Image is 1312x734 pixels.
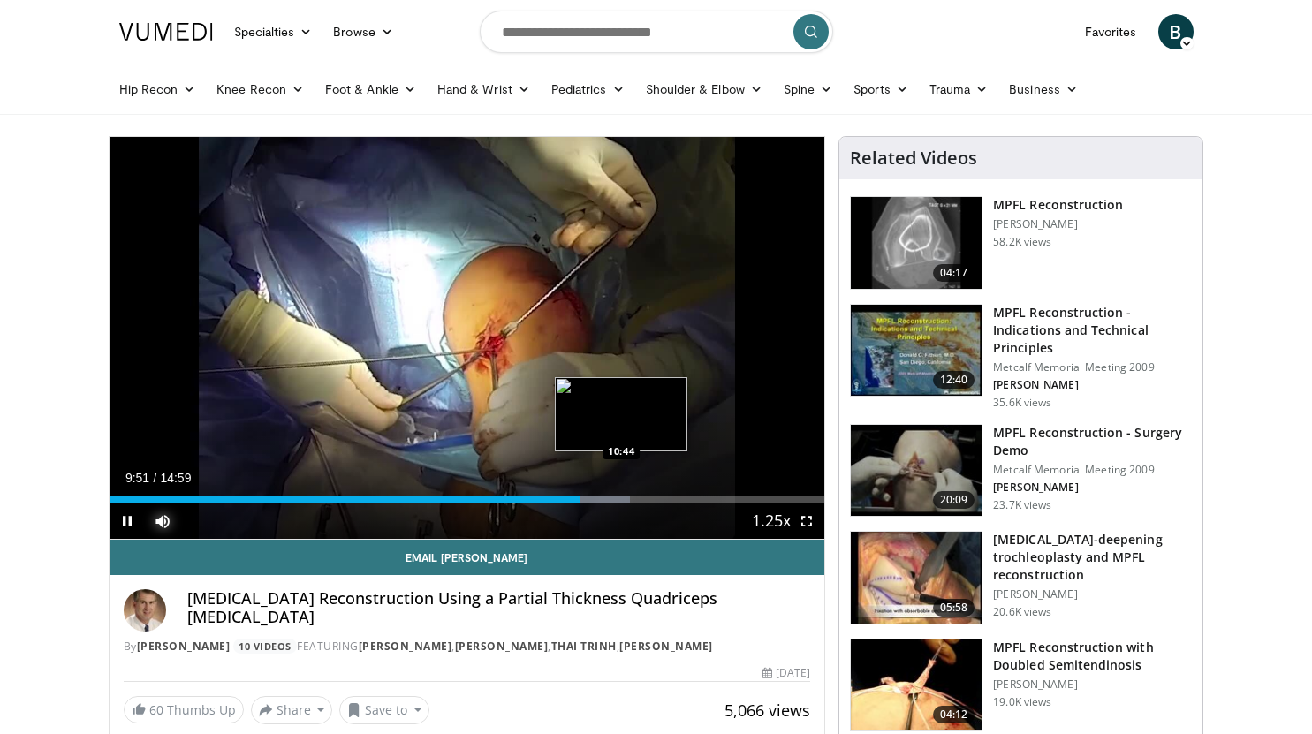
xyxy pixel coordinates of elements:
[993,677,1192,692] p: [PERSON_NAME]
[455,639,549,654] a: [PERSON_NAME]
[993,304,1192,357] h3: MPFL Reconstruction - Indications and Technical Principles
[145,503,180,539] button: Mute
[754,503,789,539] button: Playback Rate
[851,305,982,397] img: 642458_3.png.150x105_q85_crop-smart_upscale.jpg
[850,424,1192,518] a: 20:09 MPFL Reconstruction - Surgery Demo Metcalf Memorial Meeting 2009 [PERSON_NAME] 23.7K views
[993,360,1192,375] p: Metcalf Memorial Meeting 2009
[998,72,1088,107] a: Business
[993,531,1192,584] h3: [MEDICAL_DATA]-deepening trochleoplasty and MPFL reconstruction
[993,396,1051,410] p: 35.6K views
[933,599,975,617] span: 05:58
[160,471,191,485] span: 14:59
[1074,14,1148,49] a: Favorites
[154,471,157,485] span: /
[480,11,833,53] input: Search topics, interventions
[993,424,1192,459] h3: MPFL Reconstruction - Surgery Demo
[187,589,811,627] h4: [MEDICAL_DATA] Reconstruction Using a Partial Thickness Quadriceps [MEDICAL_DATA]
[359,639,452,654] a: [PERSON_NAME]
[124,639,811,655] div: By FEATURING , , ,
[850,304,1192,410] a: 12:40 MPFL Reconstruction - Indications and Technical Principles Metcalf Memorial Meeting 2009 [P...
[541,72,635,107] a: Pediatrics
[109,72,207,107] a: Hip Recon
[993,695,1051,709] p: 19.0K views
[993,498,1051,512] p: 23.7K views
[933,264,975,282] span: 04:17
[993,378,1192,392] p: [PERSON_NAME]
[919,72,999,107] a: Trauma
[851,197,982,289] img: 38434_0000_3.png.150x105_q85_crop-smart_upscale.jpg
[1158,14,1194,49] a: B
[993,587,1192,602] p: [PERSON_NAME]
[851,639,982,731] img: 505043_3.png.150x105_q85_crop-smart_upscale.jpg
[993,235,1051,249] p: 58.2K views
[137,639,231,654] a: [PERSON_NAME]
[339,696,429,724] button: Save to
[619,639,713,654] a: [PERSON_NAME]
[933,706,975,723] span: 04:12
[851,532,982,624] img: XzOTlMlQSGUnbGTX4xMDoxOjB1O8AjAz_1.150x105_q85_crop-smart_upscale.jpg
[206,72,315,107] a: Knee Recon
[124,589,166,632] img: Avatar
[119,23,213,41] img: VuMedi Logo
[110,540,825,575] a: Email [PERSON_NAME]
[762,665,810,681] div: [DATE]
[933,371,975,389] span: 12:40
[635,72,773,107] a: Shoulder & Elbow
[851,425,982,517] img: aren_3.png.150x105_q85_crop-smart_upscale.jpg
[789,503,824,539] button: Fullscreen
[555,377,687,451] img: image.jpeg
[233,639,298,654] a: 10 Videos
[125,471,149,485] span: 9:51
[993,463,1192,477] p: Metcalf Memorial Meeting 2009
[843,72,919,107] a: Sports
[551,639,617,654] a: Thai Trinh
[850,531,1192,624] a: 05:58 [MEDICAL_DATA]-deepening trochleoplasty and MPFL reconstruction [PERSON_NAME] 20.6K views
[149,701,163,718] span: 60
[993,639,1192,674] h3: MPFL Reconstruction with Doubled Semitendinosis
[724,700,810,721] span: 5,066 views
[993,481,1192,495] p: [PERSON_NAME]
[110,496,825,503] div: Progress Bar
[124,696,244,723] a: 60 Thumbs Up
[850,148,977,169] h4: Related Videos
[427,72,541,107] a: Hand & Wrist
[773,72,843,107] a: Spine
[933,491,975,509] span: 20:09
[993,196,1123,214] h3: MPFL Reconstruction
[322,14,404,49] a: Browse
[224,14,323,49] a: Specialties
[315,72,427,107] a: Foot & Ankle
[850,639,1192,732] a: 04:12 MPFL Reconstruction with Doubled Semitendinosis [PERSON_NAME] 19.0K views
[251,696,333,724] button: Share
[993,605,1051,619] p: 20.6K views
[110,137,825,540] video-js: Video Player
[110,503,145,539] button: Pause
[850,196,1192,290] a: 04:17 MPFL Reconstruction [PERSON_NAME] 58.2K views
[993,217,1123,231] p: [PERSON_NAME]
